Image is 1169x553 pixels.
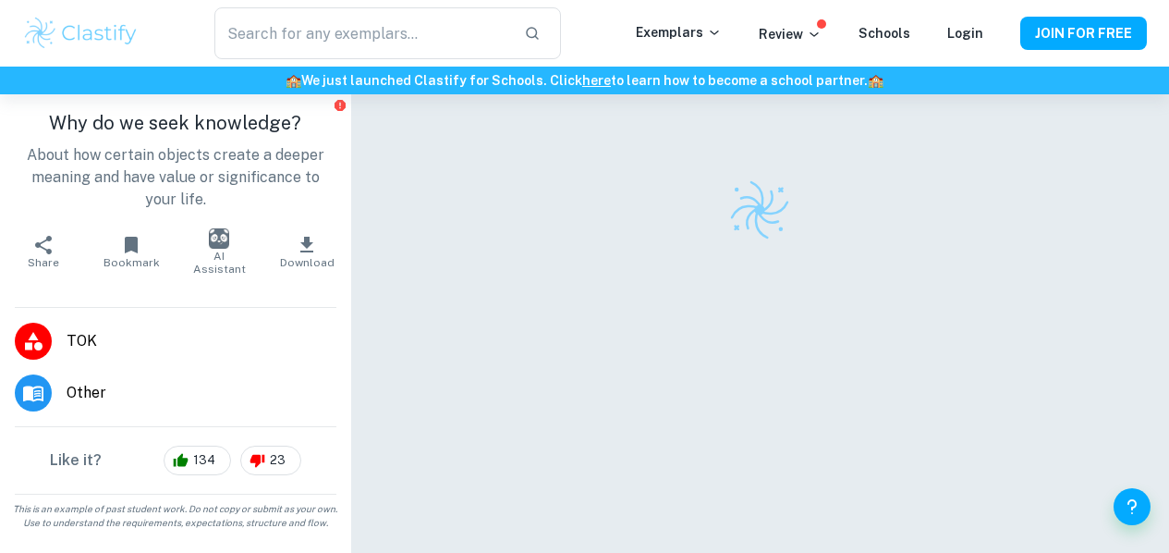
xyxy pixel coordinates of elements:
[947,26,983,41] a: Login
[28,256,59,269] span: Share
[582,73,611,88] a: here
[176,226,263,277] button: AI Assistant
[858,26,910,41] a: Schools
[164,446,231,475] div: 134
[7,502,344,530] span: This is an example of past student work. Do not copy or submit as your own. Use to understand the...
[868,73,883,88] span: 🏫
[263,226,351,277] button: Download
[209,228,229,249] img: AI Assistant
[727,178,792,242] img: Clastify logo
[67,330,336,352] span: TOK
[280,256,335,269] span: Download
[334,98,347,112] button: Report issue
[67,382,336,404] span: Other
[187,250,252,276] span: AI Assistant
[260,451,296,470] span: 23
[214,7,510,59] input: Search for any exemplars...
[240,446,301,475] div: 23
[1114,488,1151,525] button: Help and Feedback
[15,109,336,137] h1: Why do we seek knowledge?
[88,226,176,277] button: Bookmark
[1020,17,1147,50] button: JOIN FOR FREE
[4,70,1165,91] h6: We just launched Clastify for Schools. Click to learn how to become a school partner.
[104,256,160,269] span: Bookmark
[15,144,336,211] p: About how certain objects create a deeper meaning and have value or significance to your life.
[183,451,225,470] span: 134
[636,22,722,43] p: Exemplars
[22,15,140,52] img: Clastify logo
[50,449,102,472] h6: Like it?
[286,73,301,88] span: 🏫
[759,24,822,44] p: Review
